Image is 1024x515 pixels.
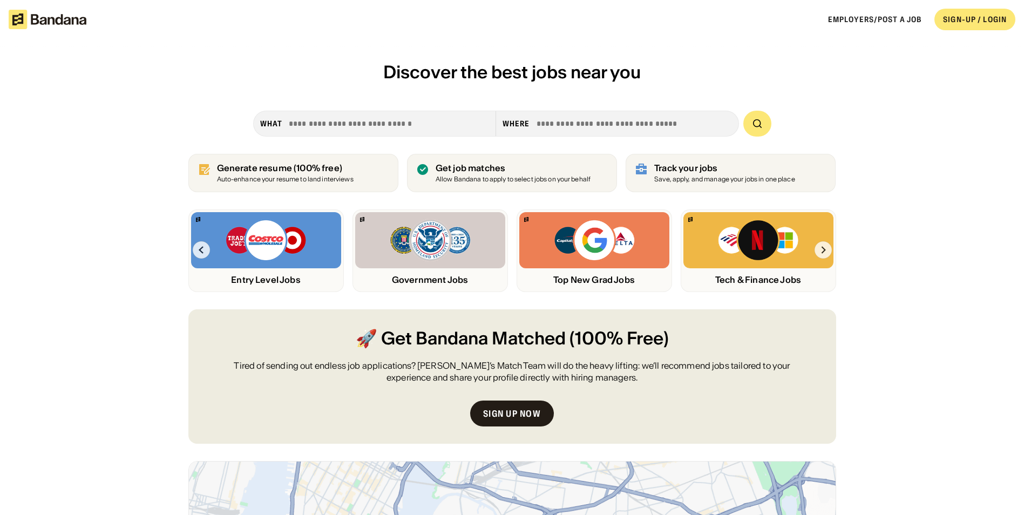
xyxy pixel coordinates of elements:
a: Generate resume (100% free)Auto-enhance your resume to land interviews [188,154,398,192]
a: Get job matches Allow Bandana to apply to select jobs on your behalf [407,154,617,192]
div: Tech & Finance Jobs [683,275,833,285]
div: Where [503,119,530,128]
a: Bandana logoBank of America, Netflix, Microsoft logosTech & Finance Jobs [681,209,836,292]
a: Bandana logoTrader Joe’s, Costco, Target logosEntry Level Jobs [188,209,344,292]
div: Tired of sending out endless job applications? [PERSON_NAME]’s Match Team will do the heavy lifti... [214,360,810,384]
div: Save, apply, and manage your jobs in one place [654,176,795,183]
a: Bandana logoCapital One, Google, Delta logosTop New Grad Jobs [517,209,672,292]
a: Employers/Post a job [828,15,921,24]
a: Sign up now [470,401,554,426]
div: Entry Level Jobs [191,275,341,285]
div: Get job matches [436,163,591,173]
img: Right Arrow [815,241,832,259]
div: Auto-enhance your resume to land interviews [217,176,354,183]
img: FBI, DHS, MWRD logos [389,219,471,262]
div: SIGN-UP / LOGIN [943,15,1007,24]
span: Discover the best jobs near you [383,61,641,83]
span: (100% free) [294,162,342,173]
img: Left Arrow [193,241,210,259]
div: Government Jobs [355,275,505,285]
div: Generate resume [217,163,354,173]
div: Top New Grad Jobs [519,275,669,285]
img: Bandana logo [688,217,693,222]
img: Trader Joe’s, Costco, Target logos [225,219,307,262]
img: Bandana logo [360,217,364,222]
img: Bandana logo [524,217,528,222]
span: 🚀 Get Bandana Matched [356,327,566,351]
div: Allow Bandana to apply to select jobs on your behalf [436,176,591,183]
a: Bandana logoFBI, DHS, MWRD logosGovernment Jobs [352,209,508,292]
div: what [260,119,282,128]
img: Bank of America, Netflix, Microsoft logos [717,219,799,262]
div: Sign up now [483,409,541,418]
span: (100% Free) [569,327,669,351]
img: Bandana logo [196,217,200,222]
img: Bandana logotype [9,10,86,29]
img: Capital One, Google, Delta logos [553,219,635,262]
div: Track your jobs [654,163,795,173]
a: Track your jobs Save, apply, and manage your jobs in one place [626,154,836,192]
